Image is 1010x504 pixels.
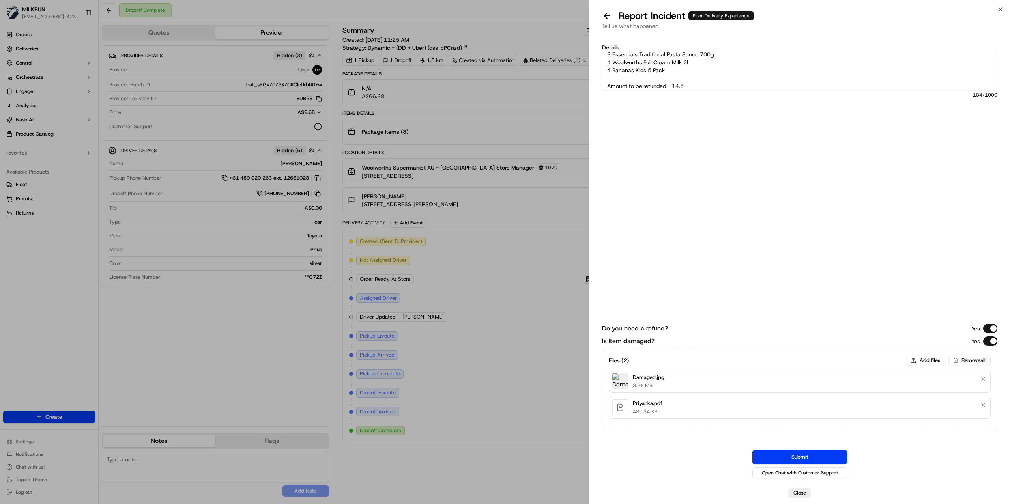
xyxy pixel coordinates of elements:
[978,399,989,411] button: Remove file
[788,488,811,498] button: Close
[971,337,980,345] p: Yes
[633,373,664,381] p: Damaged.jpg
[633,382,664,389] p: 3.26 MB
[978,373,989,385] button: Remove file
[602,22,997,35] div: Tell us what happened
[619,9,754,22] p: Report Incident
[602,92,997,98] span: 184 /1000
[602,324,668,333] label: Do you need a refund?
[948,356,991,365] button: Removeall
[633,399,662,407] p: Priyanka.pdf
[602,45,997,50] label: Details
[609,357,629,364] h3: Files ( 2 )
[602,336,655,346] label: Is item damaged?
[906,356,945,365] button: Add files
[971,325,980,332] p: Yes
[752,467,847,478] button: Open Chat with Customer Support
[752,450,847,464] button: Submit
[633,408,662,415] p: 480.34 KB
[602,52,997,90] textarea: Customer received her order Some of the items were damaged 2 Essentials Traditional Pasta Sauce 7...
[688,11,754,20] div: Poor Delivery Experience
[612,373,628,389] img: Damaged.jpg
